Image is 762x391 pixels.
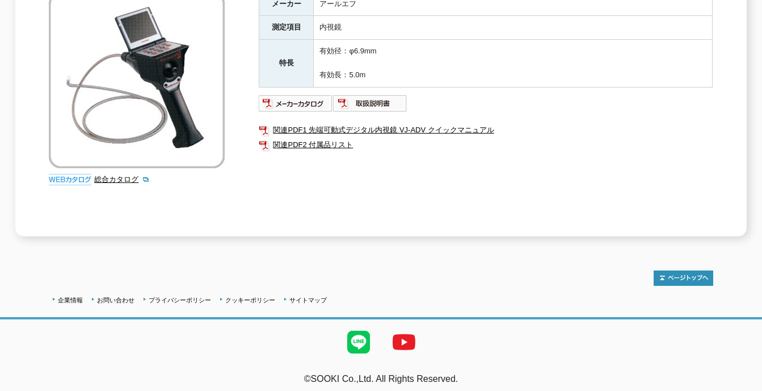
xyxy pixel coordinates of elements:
[259,123,713,138] a: 関連PDF1 先端可動式デジタル内視鏡 VJ-ADV クイックマニュアル
[314,40,713,87] td: 有効径：φ6.9mm 有効長：5.0m
[94,175,150,184] a: 総合カタログ
[259,138,713,152] a: 関連PDF2 付属品リスト
[97,297,134,303] a: お問い合わせ
[289,297,327,303] a: サイトマップ
[654,271,713,286] img: トップページへ
[225,297,275,303] a: クッキーポリシー
[336,319,381,365] img: LINE
[259,94,333,113] img: メーカーカタログ
[58,297,83,303] a: 企業情報
[49,174,91,185] img: webカタログ
[259,16,314,40] th: 測定項目
[259,40,314,87] th: 特長
[333,102,407,110] a: 取扱説明書
[381,319,427,365] img: YouTube
[314,16,713,40] td: 内視鏡
[333,94,407,113] img: 取扱説明書
[149,297,211,303] a: プライバシーポリシー
[259,102,333,110] a: メーカーカタログ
